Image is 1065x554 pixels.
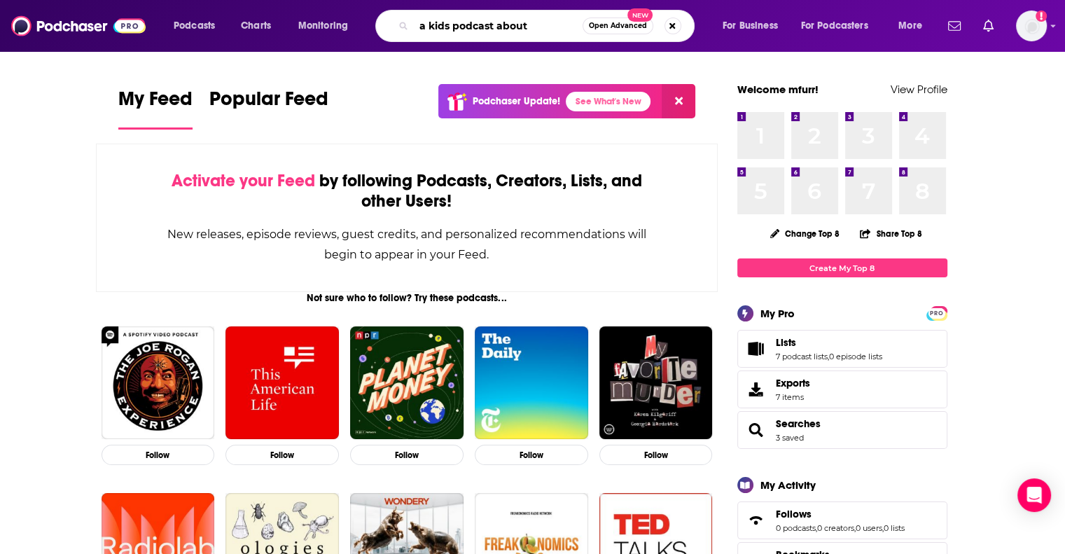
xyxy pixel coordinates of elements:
[856,523,882,533] a: 0 users
[1036,11,1047,22] svg: Add a profile image
[742,420,770,440] a: Searches
[891,83,947,96] a: View Profile
[776,433,804,443] a: 3 saved
[414,15,583,37] input: Search podcasts, credits, & more...
[859,220,922,247] button: Share Top 8
[566,92,650,111] a: See What's New
[776,377,810,389] span: Exports
[792,15,889,37] button: open menu
[737,258,947,277] a: Create My Top 8
[589,22,647,29] span: Open Advanced
[776,352,828,361] a: 7 podcast lists
[473,95,560,107] p: Podchaser Update!
[737,83,819,96] a: Welcome mfurr!
[102,326,215,440] img: The Joe Rogan Experience
[816,523,817,533] span: ,
[828,352,829,361] span: ,
[298,16,348,36] span: Monitoring
[854,523,856,533] span: ,
[723,16,778,36] span: For Business
[742,511,770,530] a: Follows
[776,417,821,430] a: Searches
[102,445,215,465] button: Follow
[742,380,770,399] span: Exports
[167,224,648,265] div: New releases, episode reviews, guest credits, and personalized recommendations will begin to appe...
[11,13,146,39] img: Podchaser - Follow, Share and Rate Podcasts
[884,523,905,533] a: 0 lists
[627,8,653,22] span: New
[737,411,947,449] span: Searches
[898,16,922,36] span: More
[350,445,464,465] button: Follow
[760,307,795,320] div: My Pro
[737,330,947,368] span: Lists
[164,15,233,37] button: open menu
[742,339,770,359] a: Lists
[209,87,328,130] a: Popular Feed
[167,171,648,212] div: by following Podcasts, Creators, Lists, and other Users!
[209,87,328,119] span: Popular Feed
[762,225,849,242] button: Change Top 8
[817,523,854,533] a: 0 creators
[225,326,339,440] img: This American Life
[776,336,882,349] a: Lists
[760,478,816,492] div: My Activity
[174,16,215,36] span: Podcasts
[977,14,999,38] a: Show notifications dropdown
[241,16,271,36] span: Charts
[882,523,884,533] span: ,
[737,371,947,408] a: Exports
[350,326,464,440] img: Planet Money
[829,352,882,361] a: 0 episode lists
[776,508,812,520] span: Follows
[599,445,713,465] button: Follow
[776,336,796,349] span: Lists
[776,508,905,520] a: Follows
[583,18,653,34] button: Open AdvancedNew
[928,308,945,319] span: PRO
[928,307,945,318] a: PRO
[1016,11,1047,41] span: Logged in as mfurr
[942,14,966,38] a: Show notifications dropdown
[1016,11,1047,41] img: User Profile
[118,87,193,119] span: My Feed
[1017,478,1051,512] div: Open Intercom Messenger
[889,15,940,37] button: open menu
[713,15,795,37] button: open menu
[232,15,279,37] a: Charts
[172,170,315,191] span: Activate your Feed
[475,445,588,465] button: Follow
[96,292,718,304] div: Not sure who to follow? Try these podcasts...
[737,501,947,539] span: Follows
[288,15,366,37] button: open menu
[475,326,588,440] img: The Daily
[776,523,816,533] a: 0 podcasts
[389,10,708,42] div: Search podcasts, credits, & more...
[225,445,339,465] button: Follow
[801,16,868,36] span: For Podcasters
[118,87,193,130] a: My Feed
[1016,11,1047,41] button: Show profile menu
[599,326,713,440] img: My Favorite Murder with Karen Kilgariff and Georgia Hardstark
[776,392,810,402] span: 7 items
